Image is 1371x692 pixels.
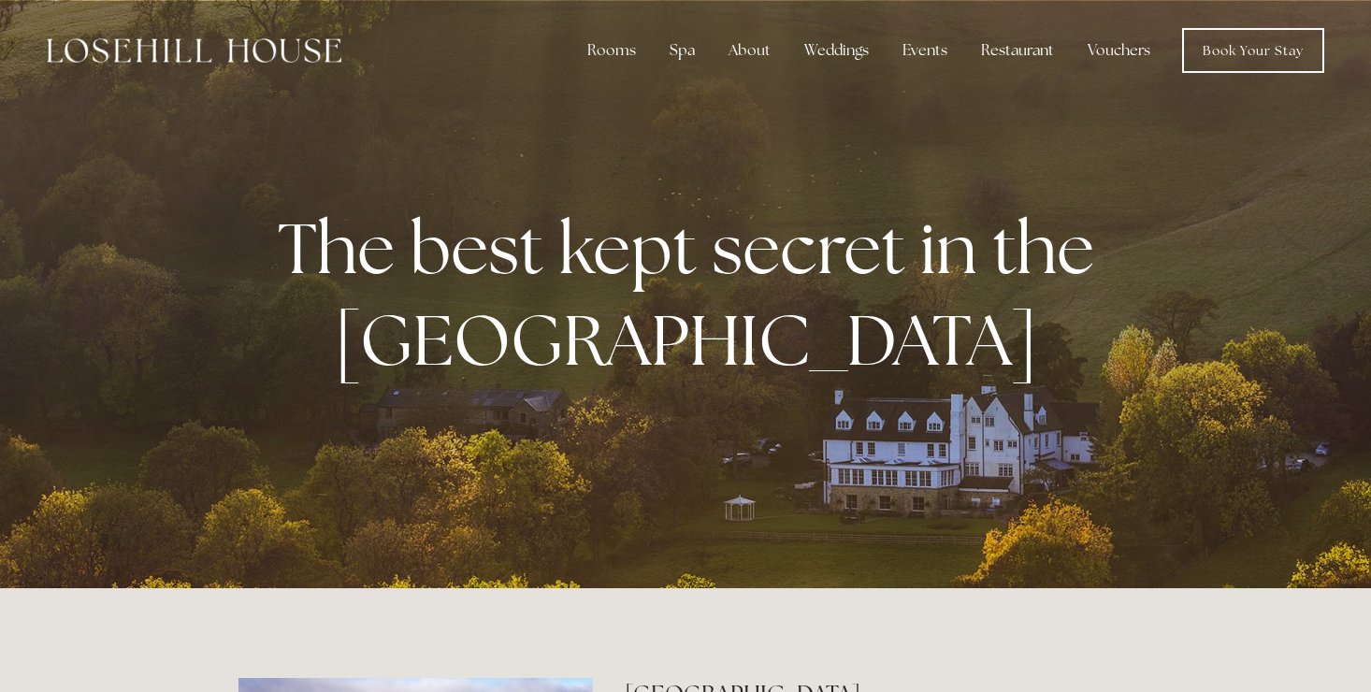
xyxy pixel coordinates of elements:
[47,38,341,63] img: Losehill House
[655,32,710,69] div: Spa
[714,32,786,69] div: About
[966,32,1069,69] div: Restaurant
[1182,28,1324,73] a: Book Your Stay
[572,32,651,69] div: Rooms
[888,32,962,69] div: Events
[1073,32,1165,69] a: Vouchers
[789,32,884,69] div: Weddings
[278,202,1109,385] strong: The best kept secret in the [GEOGRAPHIC_DATA]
